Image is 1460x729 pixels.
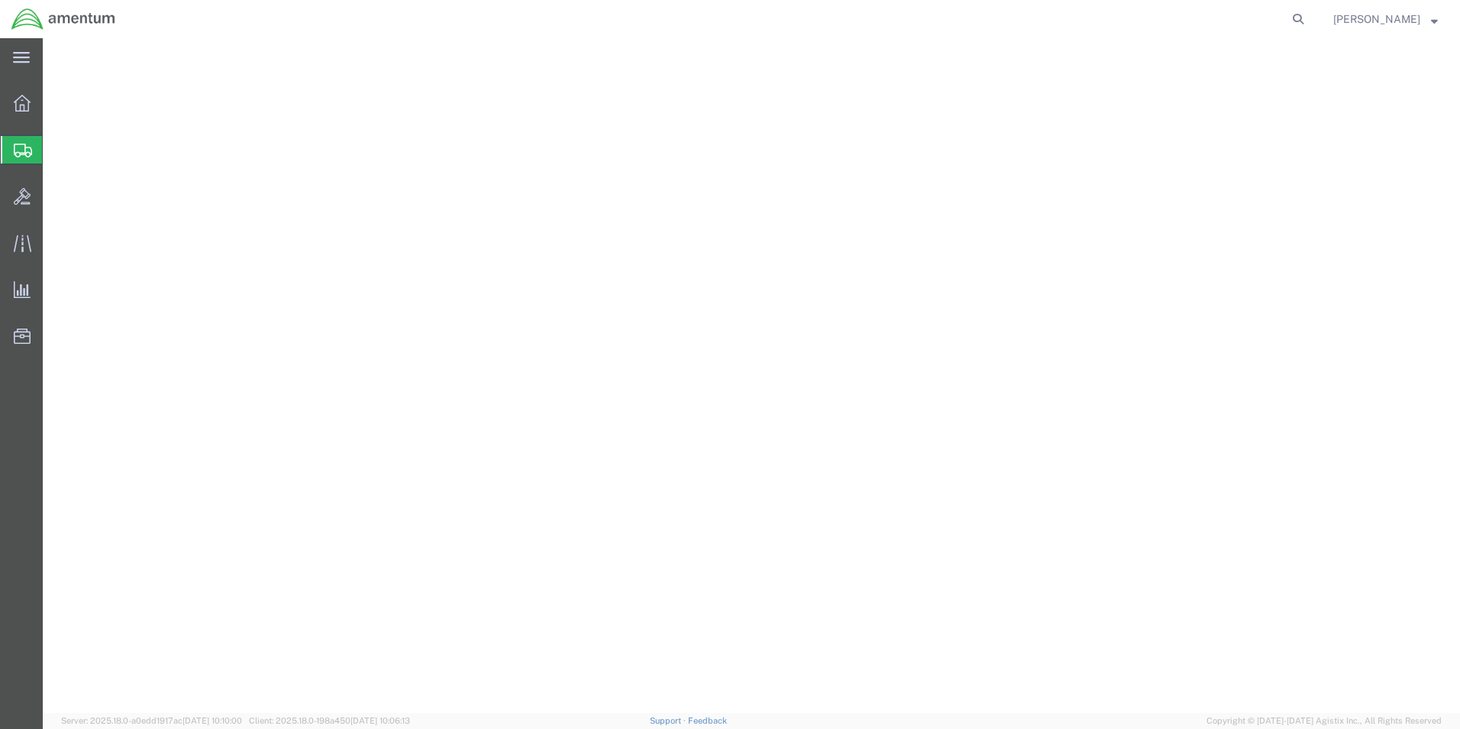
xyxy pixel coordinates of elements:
span: [DATE] 10:10:00 [182,716,242,725]
a: Support [650,716,688,725]
span: [DATE] 10:06:13 [350,716,410,725]
span: ALISON GODOY [1333,11,1420,28]
iframe: FS Legacy Container [43,38,1460,713]
button: [PERSON_NAME] [1332,10,1439,28]
span: Copyright © [DATE]-[DATE] Agistix Inc., All Rights Reserved [1206,714,1442,727]
img: logo [11,8,116,31]
span: Client: 2025.18.0-198a450 [249,716,410,725]
span: Server: 2025.18.0-a0edd1917ac [61,716,242,725]
a: Feedback [688,716,727,725]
